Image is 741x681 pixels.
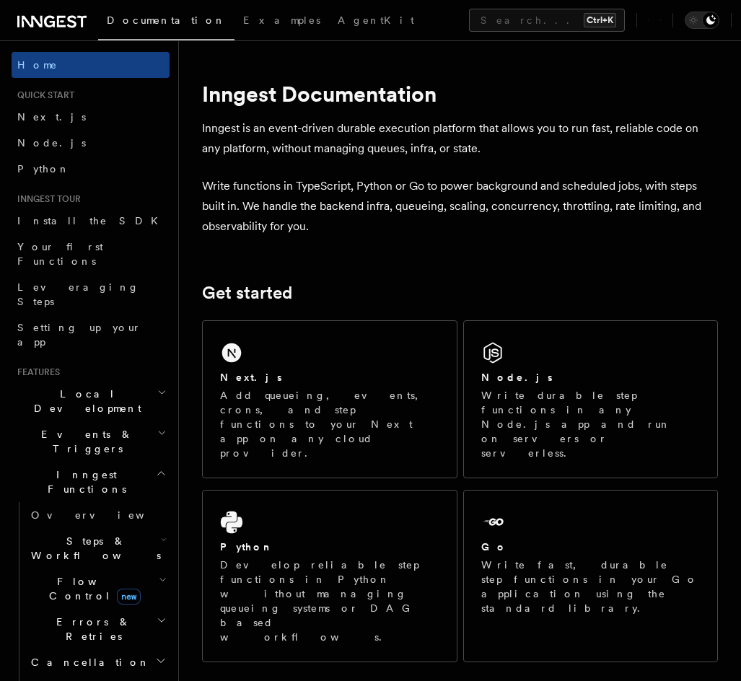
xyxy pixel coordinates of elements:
a: Next.js [12,104,170,130]
p: Write fast, durable step functions in your Go application using the standard library. [481,558,701,615]
span: Node.js [17,137,86,149]
span: Inngest Functions [12,467,156,496]
button: Events & Triggers [12,421,170,462]
span: new [117,589,141,605]
button: Flow Controlnew [25,568,170,609]
span: Python [17,163,70,175]
h2: Go [481,540,507,554]
span: Your first Functions [17,241,103,267]
a: Next.jsAdd queueing, events, crons, and step functions to your Next app on any cloud provider. [202,320,457,478]
button: Search...Ctrl+K [469,9,625,32]
h2: Python [220,540,273,554]
span: Features [12,366,60,378]
span: Local Development [12,387,157,416]
a: Setting up your app [12,315,170,355]
h2: Next.js [220,370,282,385]
button: Toggle dark mode [685,12,719,29]
a: Python [12,156,170,182]
p: Write functions in TypeScript, Python or Go to power background and scheduled jobs, with steps bu... [202,176,718,237]
a: Home [12,52,170,78]
span: AgentKit [338,14,414,26]
a: Node.jsWrite durable step functions in any Node.js app and run on servers or serverless. [463,320,719,478]
span: Flow Control [25,574,159,603]
p: Inngest is an event-driven durable execution platform that allows you to run fast, reliable code ... [202,118,718,159]
button: Errors & Retries [25,609,170,649]
button: Cancellation [25,649,170,675]
a: Overview [25,502,170,528]
span: Events & Triggers [12,427,157,456]
span: Overview [31,509,180,521]
a: AgentKit [329,4,423,39]
a: Your first Functions [12,234,170,274]
span: Leveraging Steps [17,281,139,307]
button: Inngest Functions [12,462,170,502]
p: Add queueing, events, crons, and step functions to your Next app on any cloud provider. [220,388,439,460]
a: PythonDevelop reliable step functions in Python without managing queueing systems or DAG based wo... [202,490,457,662]
span: Steps & Workflows [25,534,161,563]
span: Install the SDK [17,215,167,227]
button: Local Development [12,381,170,421]
span: Next.js [17,111,86,123]
a: Install the SDK [12,208,170,234]
a: GoWrite fast, durable step functions in your Go application using the standard library. [463,490,719,662]
span: Setting up your app [17,322,141,348]
span: Quick start [12,89,74,101]
a: Examples [234,4,329,39]
a: Get started [202,283,292,303]
a: Node.js [12,130,170,156]
h2: Node.js [481,370,553,385]
a: Documentation [98,4,234,40]
p: Develop reliable step functions in Python without managing queueing systems or DAG based workflows. [220,558,439,644]
p: Write durable step functions in any Node.js app and run on servers or serverless. [481,388,701,460]
span: Cancellation [25,655,150,669]
span: Documentation [107,14,226,26]
button: Steps & Workflows [25,528,170,568]
span: Examples [243,14,320,26]
span: Home [17,58,58,72]
kbd: Ctrl+K [584,13,616,27]
span: Inngest tour [12,193,81,205]
h1: Inngest Documentation [202,81,718,107]
a: Leveraging Steps [12,274,170,315]
span: Errors & Retries [25,615,157,643]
